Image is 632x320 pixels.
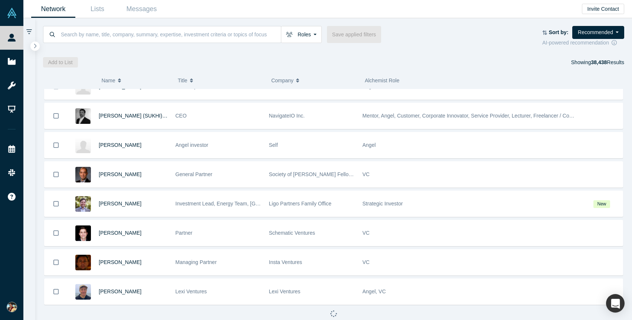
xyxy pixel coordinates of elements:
[363,201,403,207] span: Strategic Investor
[327,26,381,43] button: Save applied filters
[45,191,68,217] button: Bookmark
[43,57,78,67] button: Add to List
[269,201,332,207] span: Ligo Partners Family Office
[75,167,91,182] img: Baris Aksoy's Profile Image
[281,26,322,43] button: Roles
[542,39,624,47] div: AI-powered recommendation
[119,0,164,18] a: Messages
[178,73,263,88] button: Title
[45,162,68,187] button: Bookmark
[45,103,68,129] button: Bookmark
[75,255,91,270] img: Alex Samoylenko's Profile Image
[45,279,68,304] button: Bookmark
[99,288,141,294] a: [PERSON_NAME]
[75,0,119,18] a: Lists
[176,259,217,265] span: Managing Partner
[45,250,68,275] button: Bookmark
[572,26,624,39] button: Recommended
[75,196,91,212] img: Marshall Fritz's Profile Image
[176,230,193,236] span: Partner
[176,113,187,119] span: CEO
[45,220,68,246] button: Bookmark
[45,132,68,158] button: Bookmark
[178,73,187,88] span: Title
[269,259,302,265] span: Insta Ventures
[101,73,115,88] span: Name
[591,59,624,65] span: Results
[31,0,75,18] a: Network
[363,142,376,148] span: Angel
[593,200,610,208] span: New
[269,142,278,148] span: Self
[7,8,17,18] img: Alchemist Vault Logo
[99,142,141,148] a: [PERSON_NAME]
[582,4,624,14] button: Invite Contact
[365,77,399,83] span: Alchemist Role
[101,73,170,88] button: Name
[60,26,281,43] input: Search by name, title, company, summary, expertise, investment criteria or topics of focus
[549,29,569,35] strong: Sort by:
[176,288,207,294] span: Lexi Ventures
[7,302,17,312] img: Abhimanyu Dhamija's Account
[75,108,91,124] img: Sukhwinder (SUKHI) Lamba's Profile Image
[99,113,180,119] a: [PERSON_NAME] (SUKHI) Lamba
[75,138,91,153] img: Kirill Aladyshev's Profile Image
[271,73,294,88] span: Company
[269,171,355,177] span: Society of [PERSON_NAME] Fellows
[363,230,370,236] span: VC
[269,230,315,236] span: Schematic Ventures
[75,225,91,241] img: Julian Counihan's Profile Image
[571,57,624,67] div: Showing
[176,142,209,148] span: Angel investor
[269,288,301,294] span: Lexi Ventures
[99,171,141,177] a: [PERSON_NAME]
[363,171,370,177] span: VC
[363,259,370,265] span: VC
[271,73,357,88] button: Company
[176,171,213,177] span: General Partner
[591,59,607,65] strong: 38,438
[99,259,141,265] a: [PERSON_NAME]
[99,201,141,207] a: [PERSON_NAME]
[269,113,305,119] span: NavigateIO Inc.
[99,230,141,236] a: [PERSON_NAME]
[363,288,386,294] span: Angel, VC
[363,113,620,119] span: Mentor, Angel, Customer, Corporate Innovator, Service Provider, Lecturer, Freelancer / Consultant...
[75,284,91,300] img: Jonah Probell's Profile Image
[176,201,304,207] span: Investment Lead, Energy Team, [GEOGRAPHIC_DATA]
